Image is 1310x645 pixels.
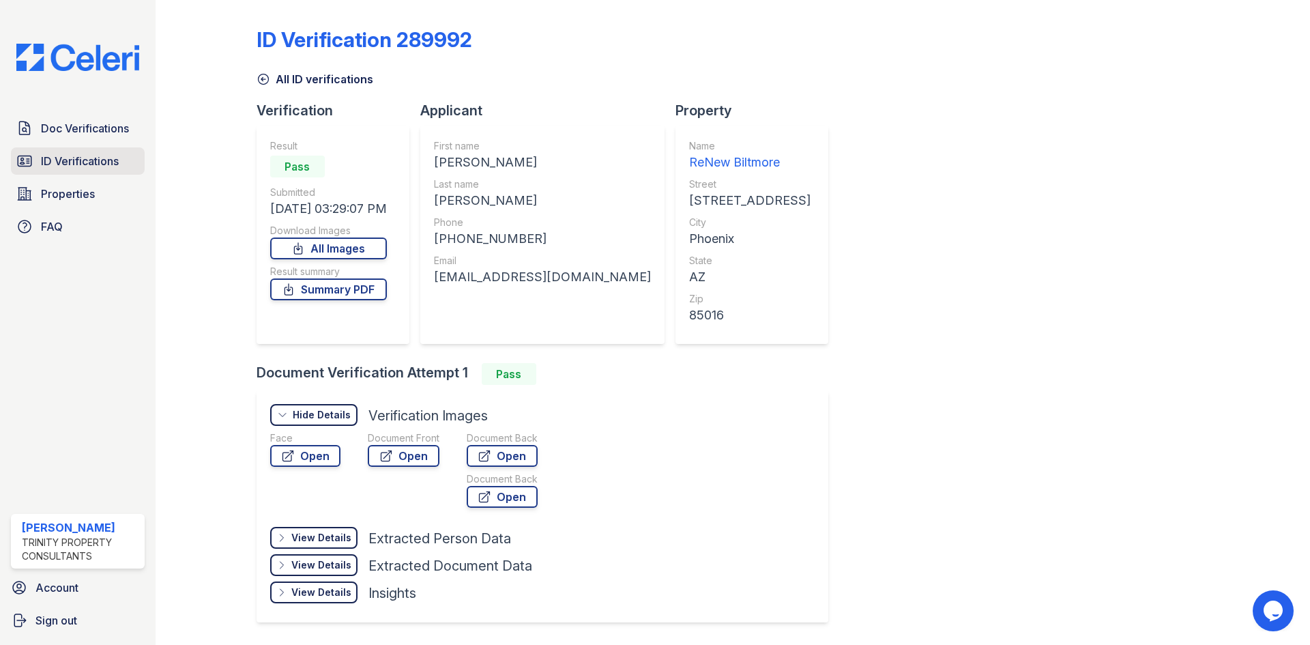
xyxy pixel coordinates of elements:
[675,101,839,120] div: Property
[257,101,420,120] div: Verification
[35,612,77,629] span: Sign out
[434,216,651,229] div: Phone
[270,186,387,199] div: Submitted
[270,238,387,259] a: All Images
[467,486,538,508] a: Open
[368,445,439,467] a: Open
[689,292,811,306] div: Zip
[368,529,511,548] div: Extracted Person Data
[689,254,811,268] div: State
[689,139,811,153] div: Name
[467,472,538,486] div: Document Back
[270,445,340,467] a: Open
[270,139,387,153] div: Result
[467,445,538,467] a: Open
[689,268,811,287] div: AZ
[41,153,119,169] span: ID Verifications
[257,71,373,87] a: All ID verifications
[434,254,651,268] div: Email
[482,363,536,385] div: Pass
[257,363,839,385] div: Document Verification Attempt 1
[41,120,129,137] span: Doc Verifications
[5,574,150,601] a: Account
[291,558,351,572] div: View Details
[420,101,675,120] div: Applicant
[293,408,351,422] div: Hide Details
[434,139,651,153] div: First name
[689,229,811,248] div: Phoenix
[11,147,145,175] a: ID Verifications
[689,177,811,191] div: Street
[434,177,651,191] div: Last name
[291,586,351,599] div: View Details
[434,153,651,172] div: [PERSON_NAME]
[35,579,78,596] span: Account
[11,213,145,240] a: FAQ
[11,180,145,207] a: Properties
[270,278,387,300] a: Summary PDF
[368,406,488,425] div: Verification Images
[689,191,811,210] div: [STREET_ADDRESS]
[22,536,139,563] div: Trinity Property Consultants
[270,265,387,278] div: Result summary
[270,156,325,177] div: Pass
[270,431,340,445] div: Face
[41,186,95,202] span: Properties
[270,224,387,238] div: Download Images
[270,199,387,218] div: [DATE] 03:29:07 PM
[257,27,472,52] div: ID Verification 289992
[5,44,150,71] img: CE_Logo_Blue-a8612792a0a2168367f1c8372b55b34899dd931a85d93a1a3d3e32e68fde9ad4.png
[368,431,439,445] div: Document Front
[368,584,416,603] div: Insights
[41,218,63,235] span: FAQ
[368,556,532,575] div: Extracted Document Data
[434,229,651,248] div: [PHONE_NUMBER]
[689,306,811,325] div: 85016
[1253,590,1296,631] iframe: chat widget
[467,431,538,445] div: Document Back
[5,607,150,634] a: Sign out
[11,115,145,142] a: Doc Verifications
[291,531,351,545] div: View Details
[689,153,811,172] div: ReNew Biltmore
[434,191,651,210] div: [PERSON_NAME]
[689,139,811,172] a: Name ReNew Biltmore
[434,268,651,287] div: [EMAIL_ADDRESS][DOMAIN_NAME]
[689,216,811,229] div: City
[22,519,139,536] div: [PERSON_NAME]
